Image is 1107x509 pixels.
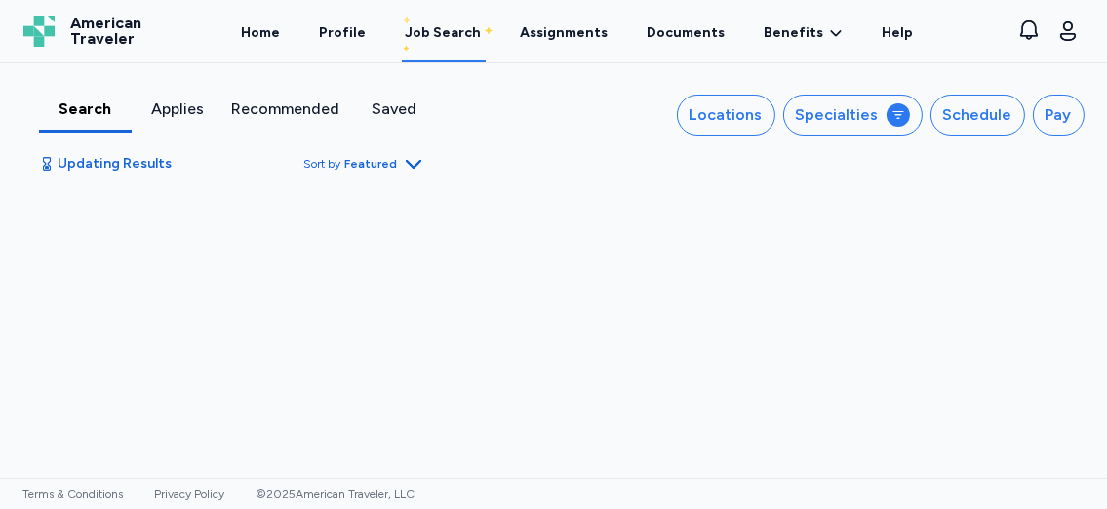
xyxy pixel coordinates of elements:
[257,488,415,501] span: © 2025 American Traveler, LLC
[402,2,486,62] a: Job Search
[356,98,433,121] div: Saved
[677,95,775,136] button: Locations
[304,152,425,176] button: Sort byFeatured
[155,488,225,501] a: Privacy Policy
[1046,103,1072,127] div: Pay
[690,103,763,127] div: Locations
[930,95,1025,136] button: Schedule
[765,23,844,43] a: Benefits
[23,488,124,501] a: Terms & Conditions
[796,103,879,127] div: Specialties
[765,23,824,43] span: Benefits
[70,16,141,47] span: American Traveler
[943,103,1012,127] div: Schedule
[345,156,398,172] span: Featured
[406,23,482,43] div: Job Search
[139,98,217,121] div: Applies
[783,95,923,136] button: Specialties
[232,98,340,121] div: Recommended
[1033,95,1085,136] button: Pay
[23,16,55,47] img: Logo
[59,154,173,174] span: Updating Results
[304,156,341,172] span: Sort by
[47,98,124,121] div: Search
